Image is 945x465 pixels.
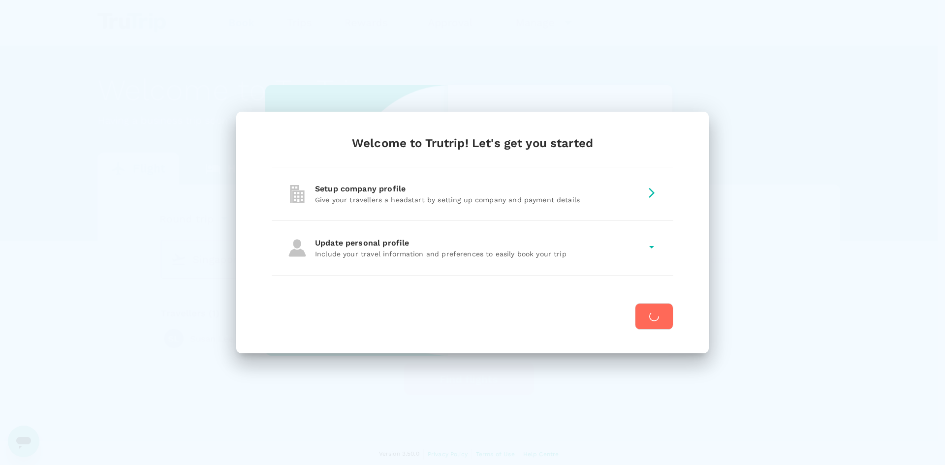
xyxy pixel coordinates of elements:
[287,238,307,258] img: personal-profile
[315,249,642,259] p: Include your travel information and preferences to easily book your trip
[272,167,673,220] div: company-profileSetup company profileGive your travellers a headstart by setting up company and pa...
[315,195,642,205] p: Give your travellers a headstart by setting up company and payment details
[315,238,417,248] span: Update personal profile
[272,221,673,275] div: personal-profileUpdate personal profileInclude your travel information and preferences to easily ...
[272,135,673,151] div: Welcome to Trutrip! Let's get you started
[315,184,413,193] span: Setup company profile
[287,184,307,204] img: company-profile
